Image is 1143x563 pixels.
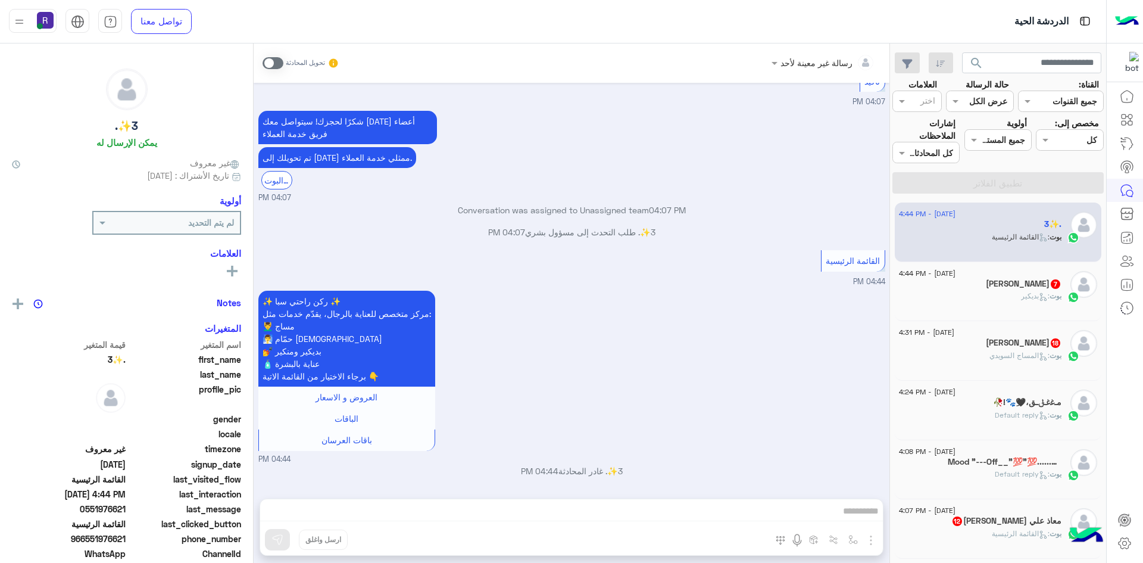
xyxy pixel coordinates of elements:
[899,505,955,516] span: [DATE] - 4:07 PM
[1051,279,1060,289] span: 7
[128,518,242,530] span: last_clicked_button
[1115,9,1139,34] img: Logo
[992,232,1050,241] span: : القائمة الرئيسية
[147,169,229,182] span: تاريخ الأشتراك : [DATE]
[205,323,241,334] h6: المتغيرات
[899,387,955,397] span: [DATE] - 4:24 PM
[1050,410,1061,419] span: بوت
[128,413,242,425] span: gender
[948,457,1061,467] h5: Mood "---Off__"💯"💯......
[128,353,242,366] span: first_name
[1067,232,1079,244] img: WhatsApp
[852,97,885,106] span: 04:07 PM
[951,516,1061,526] h5: معاذ علي صالح الكميم
[1055,117,1099,129] label: مخصص إلى:
[986,338,1061,348] h5: عرندس الشريدة
[986,279,1061,289] h5: خالد محمد
[12,458,126,471] span: 2025-07-29T14:56:21.841Z
[892,172,1104,194] button: تطبيق الفلاتر
[12,353,126,366] span: 3✨.
[1070,271,1097,298] img: defaultAdmin.png
[1067,410,1079,422] img: WhatsApp
[12,503,126,515] span: 0551976621
[826,256,880,266] span: القائمة الرئيسية
[908,78,937,91] label: العلامات
[1079,78,1099,91] label: القناة:
[1070,330,1097,357] img: defaultAdmin.png
[1070,449,1097,476] img: defaultAdmin.png
[995,469,1050,478] span: : Default reply
[1021,291,1050,300] span: : بديكير
[899,209,955,219] span: [DATE] - 4:44 PM
[952,517,962,526] span: 12
[969,56,983,70] span: search
[321,435,372,445] span: باقات العرسان
[899,268,955,279] span: [DATE] - 4:44 PM
[71,15,85,29] img: tab
[995,410,1050,419] span: : Default reply
[1078,14,1092,29] img: tab
[993,397,1061,408] h5: ﻣـﻏﻏـݪـق،🖤َِ🐾!🥀
[220,195,241,206] h6: أولوية
[1014,14,1069,30] p: الدردشة الحية
[128,338,242,351] span: اسم المتغير
[488,227,525,237] span: 04:07 PM
[131,9,192,34] a: تواصل معنا
[12,428,126,440] span: null
[258,226,885,238] p: 3✨. طلب التحدث إلى مسؤول بشري
[128,533,242,545] span: phone_number
[258,291,435,387] p: 17/8/2025, 4:44 PM
[258,192,291,204] span: 04:07 PM
[1007,117,1027,129] label: أولوية
[989,351,1050,360] span: : المساج السويدي
[1067,469,1079,481] img: WhatsApp
[12,518,126,530] span: القائمة الرئيسية
[1051,338,1060,348] span: 18
[128,473,242,486] span: last_visited_flow
[128,458,242,471] span: signup_date
[1070,390,1097,416] img: defaultAdmin.png
[899,327,954,338] span: [DATE] - 4:31 PM
[1050,291,1061,300] span: بوت
[335,413,358,424] span: الباقات
[316,392,377,402] span: العروض و الاسعار
[258,111,437,144] p: 17/8/2025, 4:07 PM
[217,297,241,308] h6: Notes
[261,171,292,189] div: الرجوع الى البوت
[853,277,885,286] span: 04:44 PM
[128,503,242,515] span: last_message
[1066,515,1107,557] img: hulul-logo.png
[920,94,937,110] div: اختر
[12,413,126,425] span: null
[190,157,241,169] span: غير معروف
[1070,508,1097,535] img: defaultAdmin.png
[966,78,1009,91] label: حالة الرسالة
[104,15,117,29] img: tab
[286,58,325,68] small: تحويل المحادثة
[1070,211,1097,238] img: defaultAdmin.png
[12,248,241,259] h6: العلامات
[12,443,126,455] span: غير معروف
[128,548,242,560] span: ChannelId
[992,529,1050,538] span: : القائمة الرئيسية
[1117,52,1139,73] img: 322853014244696
[13,298,23,309] img: add
[33,299,43,309] img: notes
[299,530,348,550] button: ارسل واغلق
[12,548,126,560] span: 2
[962,52,991,78] button: search
[258,454,291,465] span: 04:44 PM
[1050,351,1061,360] span: بوت
[115,119,138,133] h5: 3✨.
[892,117,955,142] label: إشارات الملاحظات
[649,205,686,215] span: 04:07 PM
[258,204,885,216] p: Conversation was assigned to Unassigned team
[12,533,126,545] span: 966551976621
[96,383,126,413] img: defaultAdmin.png
[899,446,955,457] span: [DATE] - 4:08 PM
[1044,219,1061,229] h5: 3✨.
[107,69,147,110] img: defaultAdmin.png
[128,428,242,440] span: locale
[521,466,558,476] span: 04:44 PM
[128,443,242,455] span: timezone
